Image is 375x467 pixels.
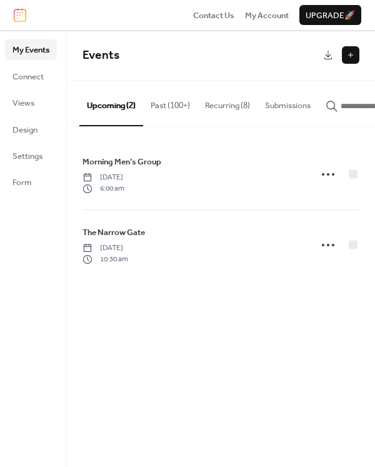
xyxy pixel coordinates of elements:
[82,254,128,265] span: 10:30 am
[5,172,57,192] a: Form
[193,9,234,22] span: Contact Us
[12,71,44,83] span: Connect
[257,81,318,124] button: Submissions
[143,81,197,124] button: Past (100+)
[299,5,361,25] button: Upgrade🚀
[82,172,124,183] span: [DATE]
[5,39,57,59] a: My Events
[5,93,57,113] a: Views
[82,243,128,254] span: [DATE]
[12,97,34,109] span: Views
[82,226,145,239] a: The Narrow Gate
[245,9,289,21] a: My Account
[82,183,124,194] span: 6:00 am
[245,9,289,22] span: My Account
[193,9,234,21] a: Contact Us
[197,81,257,124] button: Recurring (8)
[79,81,143,126] button: Upcoming (2)
[5,66,57,86] a: Connect
[12,150,42,163] span: Settings
[82,156,161,168] span: Morning Men’s Group
[5,119,57,139] a: Design
[14,8,26,22] img: logo
[82,155,161,169] a: Morning Men’s Group
[306,9,355,22] span: Upgrade 🚀
[12,44,49,56] span: My Events
[5,146,57,166] a: Settings
[12,176,32,189] span: Form
[82,44,119,67] span: Events
[12,124,37,136] span: Design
